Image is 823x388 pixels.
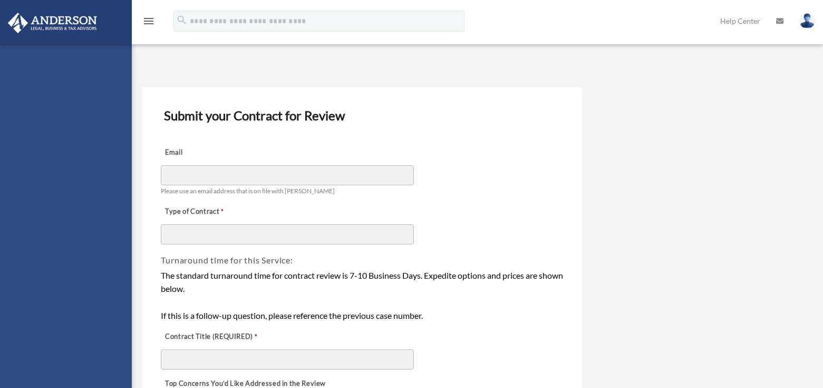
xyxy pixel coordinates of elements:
[5,13,100,33] img: Anderson Advisors Platinum Portal
[160,105,564,127] h3: Submit your Contract for Review
[161,145,266,160] label: Email
[142,18,155,27] a: menu
[161,205,266,220] label: Type of Contract
[799,13,815,29] img: User Pic
[161,330,266,345] label: Contract Title (REQUIRED)
[142,15,155,27] i: menu
[161,187,335,195] span: Please use an email address that is on file with [PERSON_NAME]
[161,255,293,265] span: Turnaround time for this Service:
[176,14,188,26] i: search
[161,269,563,323] div: The standard turnaround time for contract review is 7-10 Business Days. Expedite options and pric...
